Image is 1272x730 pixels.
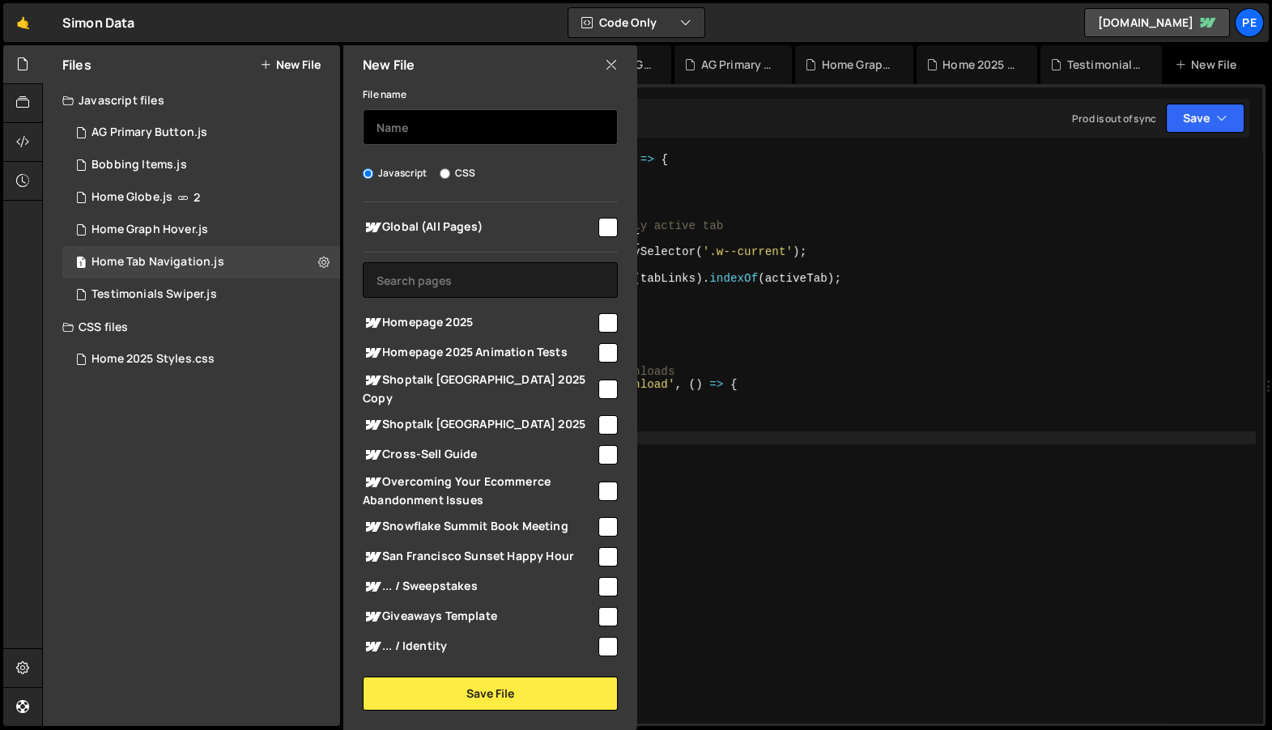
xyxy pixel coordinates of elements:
span: 2 [194,191,200,204]
div: New File [1175,57,1243,73]
div: Home Tab Navigation.js [91,255,224,270]
span: Snowflake Summit Book Meeting [363,517,596,537]
label: Javascript [363,165,428,181]
button: Code Only [568,8,704,37]
span: San Francisco Sunset Happy Hour [363,547,596,567]
div: AG Primary Button.js [91,125,207,140]
div: AG Primary Button.js [701,57,773,73]
div: Home Globe.js [91,190,172,205]
div: Home Graph Hover.js [822,57,894,73]
span: ... / Identity [363,637,596,656]
button: New File [260,58,321,71]
div: Javascript files [43,84,340,117]
div: 16753/46060.js [62,149,340,181]
a: Pe [1235,8,1264,37]
input: Name [363,109,618,145]
span: 1 [76,257,86,270]
div: 16753/45758.js [62,214,340,246]
div: 16753/46016.js [62,181,340,214]
button: Save [1166,104,1244,133]
span: Global (All Pages) [363,218,596,237]
span: Shoptalk [GEOGRAPHIC_DATA] 2025 [363,415,596,435]
div: Home 2025 Styles.css [91,352,215,367]
div: Bobbing Items.js [91,158,187,172]
div: Testimonials Swiper.js [1067,57,1142,73]
a: [DOMAIN_NAME] [1084,8,1230,37]
button: Save File [363,677,618,711]
span: Giveaways Template [363,607,596,626]
div: Simon Data [62,13,135,32]
input: Javascript [363,168,373,179]
a: 🤙 [3,3,43,42]
div: Testimonials Swiper.js [91,287,217,302]
span: Overcoming Your Ecommerce Abandonment Issues [363,473,596,508]
div: 16753/45792.js [62,278,340,311]
div: CSS files [43,311,340,343]
label: CSS [440,165,475,181]
span: Shoptalk [GEOGRAPHIC_DATA] 2025 Copy [363,371,596,406]
div: 16753/46062.js [62,246,340,278]
input: Search pages [363,262,618,298]
h2: Files [62,56,91,74]
div: 16753/45990.js [62,117,340,149]
h2: New File [363,56,415,74]
span: Homepage 2025 [363,313,596,333]
input: CSS [440,168,450,179]
span: Homepage 2025 Animation Tests [363,343,596,363]
label: File name [363,87,406,103]
div: Prod is out of sync [1072,112,1156,125]
span: ... / Sweepstakes [363,577,596,596]
div: Home Graph Hover.js [91,223,208,237]
div: 16753/45793.css [62,343,340,376]
div: Home 2025 Styles.css [942,57,1018,73]
span: Cross-Sell Guide [363,445,596,465]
